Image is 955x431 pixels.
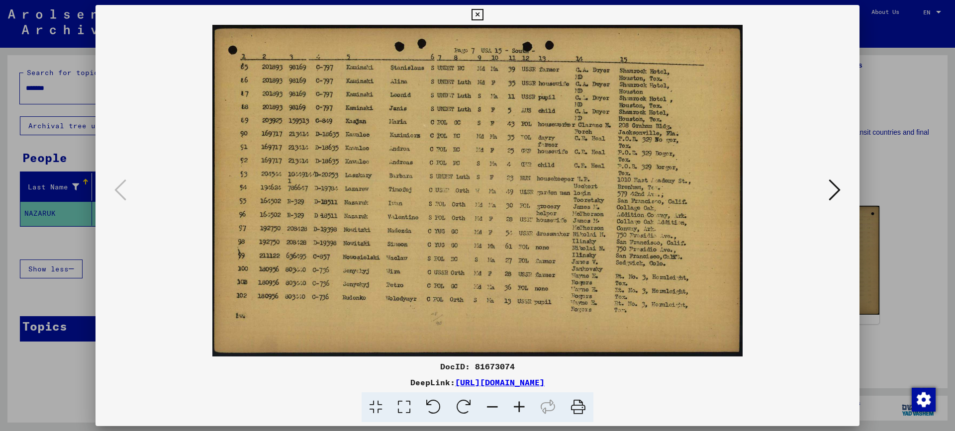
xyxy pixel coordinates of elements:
div: DocID: 81673074 [95,360,859,372]
img: 001.jpg [129,25,826,356]
a: [URL][DOMAIN_NAME] [455,377,545,387]
div: Change consent [911,387,935,411]
img: Change consent [912,388,936,412]
div: DeepLink: [95,376,859,388]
